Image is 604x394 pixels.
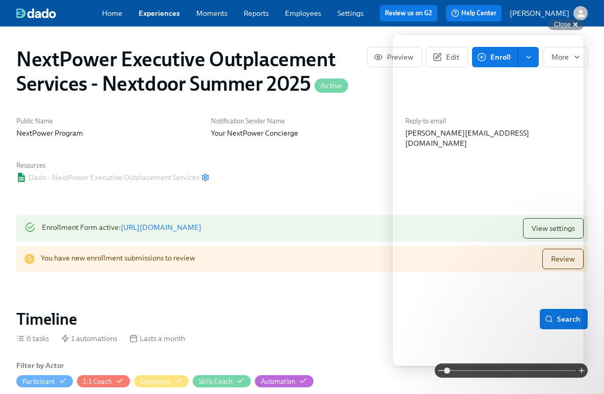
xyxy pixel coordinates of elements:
[139,9,180,18] a: Experiences
[446,5,502,21] button: Help Center
[196,9,227,18] a: Moments
[16,161,209,170] h6: Resources
[77,375,130,387] button: 1:1 Coach
[16,47,367,96] h1: NextPower Executive Outplacement Services - Nextdoor Summer 2025
[211,128,393,138] p: Your NextPower Concierge
[16,116,199,126] h6: Public Name
[16,375,73,387] button: Participant
[314,82,348,90] span: Active
[16,128,199,138] p: NextPower Program
[367,47,422,67] button: Preview
[129,333,185,344] div: Lasts a month
[16,360,64,371] h6: Filter by Actor
[392,35,584,366] iframe: Help Scout Beacon - Live Chat, Contact Form, and Knowledge Base
[24,254,35,264] span: 5
[102,9,122,18] a: Home
[83,377,112,386] div: Hide 1:1 Coach
[16,8,102,18] a: dado
[385,8,432,18] a: Review us on G2
[548,19,584,30] button: Close
[22,377,55,386] div: Hide Participant
[380,5,437,21] button: Review us on G2
[244,9,269,18] a: Reports
[16,8,56,18] img: dado
[140,377,170,386] div: Hide Concierge
[337,9,363,18] a: Settings
[451,8,496,18] span: Help Center
[211,116,393,126] h6: Notification Sender Name
[510,8,569,18] p: [PERSON_NAME]
[255,375,313,387] button: Automation
[41,249,195,269] div: You have new enrollment submissions to review
[42,218,201,239] div: Enrollment Form active :
[134,375,189,387] button: Concierge
[510,6,588,20] button: [PERSON_NAME]
[193,375,251,387] button: Skills Coach
[61,333,117,344] div: 1 automations
[261,377,295,386] div: Hide Automation
[16,333,49,344] div: 6 tasks
[376,52,413,62] span: Preview
[554,20,571,28] span: Close
[16,309,77,329] h2: Timeline
[121,223,201,232] a: [URL][DOMAIN_NAME]
[285,9,321,18] a: Employees
[199,377,232,386] div: Hide Skills Coach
